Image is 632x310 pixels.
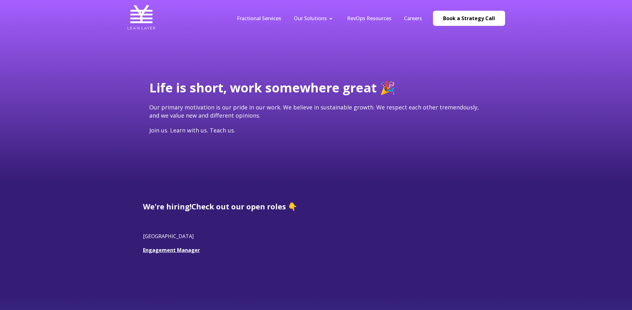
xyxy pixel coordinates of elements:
[143,201,191,212] span: We're hiring!
[149,103,479,119] span: Our primary motivation is our pride in our work. We believe in sustainable growth. We respect eac...
[143,247,200,254] a: Engagement Manager
[127,3,156,32] img: Lean Layer Logo
[347,15,391,22] a: RevOps Resources
[231,15,428,22] div: Navigation Menu
[191,201,297,212] span: Check out our open roles 👇
[149,126,235,134] span: Join us. Learn with us. Teach us.
[404,15,422,22] a: Careers
[143,233,194,240] span: [GEOGRAPHIC_DATA]
[294,15,327,22] a: Our Solutions
[237,15,281,22] a: Fractional Services
[433,11,505,26] a: Book a Strategy Call
[149,79,396,96] span: Life is short, work somewhere great 🎉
